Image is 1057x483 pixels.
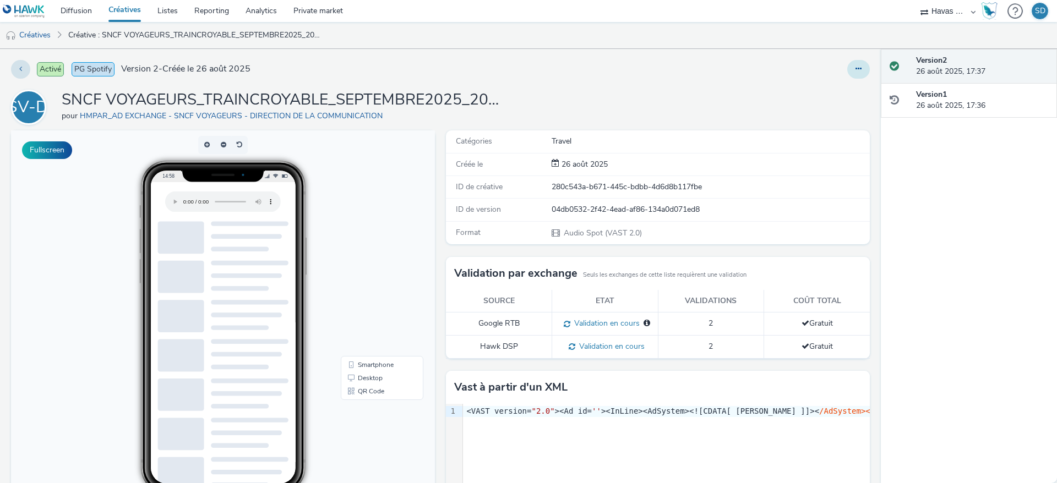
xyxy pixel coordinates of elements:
span: Format [456,227,481,238]
h3: Validation par exchange [454,265,577,282]
span: '' [592,407,601,415]
span: 2 [709,318,713,328]
small: Seuls les exchanges de cette liste requièrent une validation [583,271,747,279]
a: Hawk Academy [981,2,1002,20]
span: Gratuit [802,341,833,352]
div: 280c543a-b671-445c-bdbb-4d6d8b117fbe [552,182,869,193]
div: 1 [446,406,457,417]
strong: Version 1 [916,89,947,100]
a: HMPAR_AD EXCHANGE - SNCF VOYAGEURS - DIRECTION DE LA COMMUNICATION [80,111,387,121]
span: Créée le [456,159,483,169]
th: Validations [658,290,764,312]
div: 26 août 2025, 17:37 [916,55,1048,78]
img: undefined Logo [3,4,45,18]
td: Google RTB [446,312,552,336]
li: QR Code [332,254,410,267]
li: Desktop [332,241,410,254]
div: Création 26 août 2025, 17:36 [559,159,608,170]
div: 04db0532-2f42-4ead-af86-134a0d071ed8 [552,204,869,215]
span: Audio Spot (VAST 2.0) [563,228,642,238]
h1: SNCF VOYAGEURS_TRAINCROYABLE_SEPTEMBRE2025_20s_SPOTIFY_640x640_TEASER OUIGO [62,90,502,111]
img: audio [6,30,17,41]
span: ID de version [456,204,501,215]
span: Version 2 - Créée le 26 août 2025 [121,63,250,75]
span: 2 [709,341,713,352]
th: Etat [552,290,658,312]
span: Desktop [347,244,372,251]
td: Hawk DSP [446,336,552,359]
th: Coût total [764,290,870,312]
span: /AdSystem><AdTitle><![CDATA[ Test_Hawk ]]></ [819,407,1023,415]
a: HE-SV-DDLC [11,102,51,112]
button: Fullscreen [22,141,72,159]
span: Catégories [456,136,492,146]
span: "2.0" [531,407,554,415]
span: Validation en cours [575,341,645,352]
span: QR Code [347,257,373,264]
span: Validation en cours [570,318,640,328]
div: Travel [552,136,869,147]
span: 26 août 2025 [559,159,608,169]
span: Gratuit [802,318,833,328]
span: 14:58 [151,42,164,48]
img: Hawk Academy [981,2,998,20]
strong: Version 2 [916,55,947,65]
span: Smartphone [347,231,383,238]
div: 26 août 2025, 17:36 [916,89,1048,112]
li: Smartphone [332,228,410,241]
span: pour [62,111,80,121]
div: SD [1035,3,1045,19]
a: Créative : SNCF VOYAGEURS_TRAINCROYABLE_SEPTEMBRE2025_20s_SPOTIFY_640x640_TEASER OUIGO [63,22,327,48]
th: Source [446,290,552,312]
h3: Vast à partir d'un XML [454,379,568,396]
span: ID de créative [456,182,503,192]
span: PG Spotify [72,62,115,76]
span: Activé [37,62,64,76]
